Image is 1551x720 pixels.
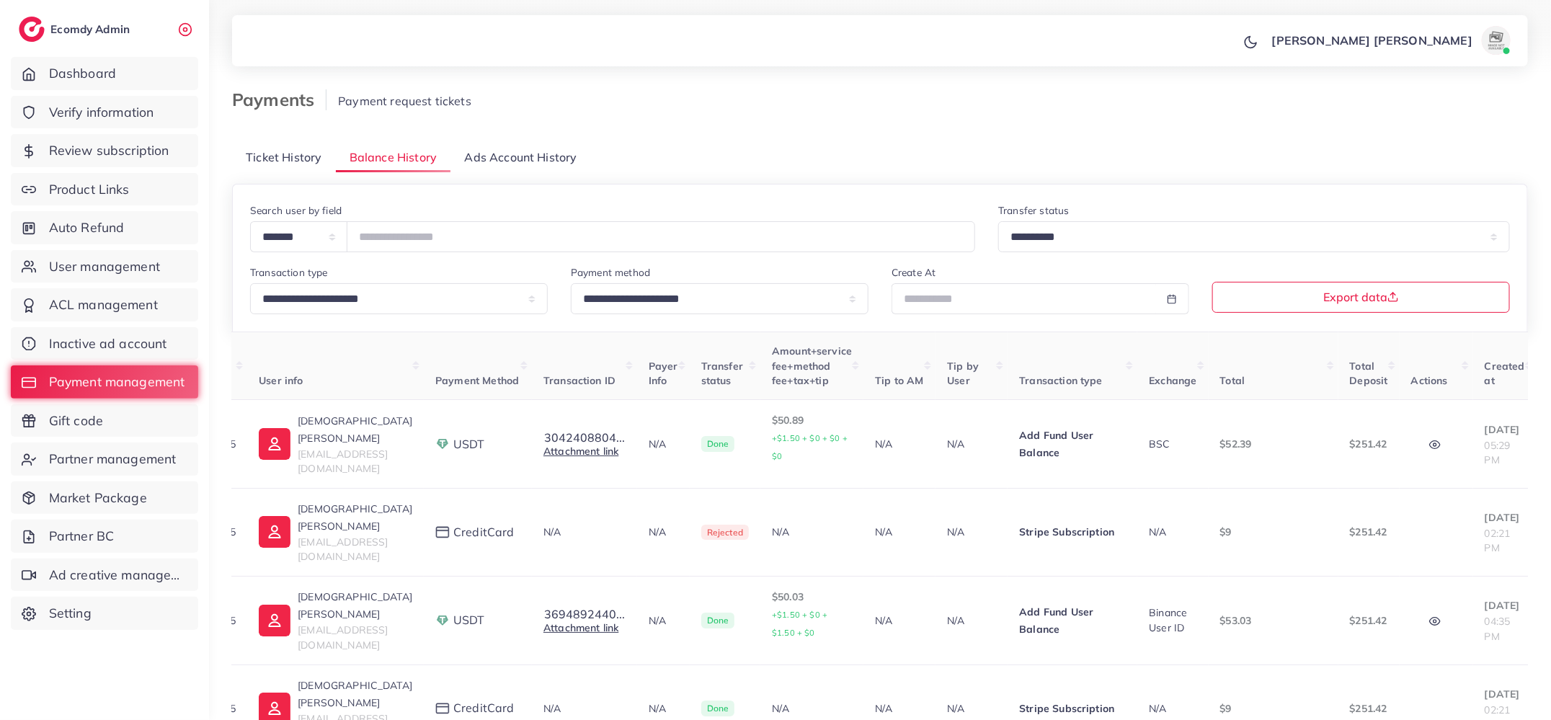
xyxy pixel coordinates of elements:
[49,489,147,507] span: Market Package
[11,365,198,399] a: Payment management
[11,443,198,476] a: Partner management
[11,57,198,90] a: Dashboard
[49,527,115,546] span: Partner BC
[11,481,198,515] a: Market Package
[49,412,103,430] span: Gift code
[11,211,198,244] a: Auto Refund
[11,327,198,360] a: Inactive ad account
[11,96,198,129] a: Verify information
[49,295,158,314] span: ACL management
[1264,26,1516,55] a: [PERSON_NAME] [PERSON_NAME]avatar
[11,250,198,283] a: User management
[11,597,198,630] a: Setting
[11,173,198,206] a: Product Links
[11,520,198,553] a: Partner BC
[49,257,160,276] span: User management
[49,373,185,391] span: Payment management
[49,103,154,122] span: Verify information
[1272,32,1472,49] p: [PERSON_NAME] [PERSON_NAME]
[11,134,198,167] a: Review subscription
[49,64,116,83] span: Dashboard
[49,180,130,199] span: Product Links
[11,288,198,321] a: ACL management
[49,334,167,353] span: Inactive ad account
[49,218,125,237] span: Auto Refund
[49,141,169,160] span: Review subscription
[19,17,133,42] a: logoEcomdy Admin
[49,604,92,623] span: Setting
[50,22,133,36] h2: Ecomdy Admin
[19,17,45,42] img: logo
[11,559,198,592] a: Ad creative management
[49,566,187,585] span: Ad creative management
[1482,26,1511,55] img: avatar
[11,404,198,437] a: Gift code
[49,450,177,468] span: Partner management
